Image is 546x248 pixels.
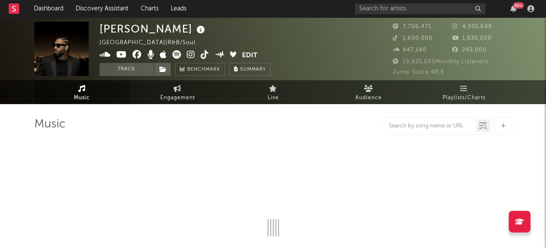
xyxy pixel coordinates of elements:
span: 447,140 [393,47,427,53]
input: Search by song name or URL [384,123,476,130]
input: Search for artists [355,3,485,14]
span: 1,830,000 [452,36,492,41]
a: Audience [321,80,417,104]
span: 245,000 [452,47,486,53]
a: Engagement [130,80,225,104]
button: Edit [242,50,258,61]
button: Track [99,63,154,76]
div: [GEOGRAPHIC_DATA] | R&B/Soul [99,38,205,48]
span: 7,706,471 [393,24,431,29]
span: Music [74,93,90,103]
div: 99 + [513,2,524,9]
span: 19,835,685 Monthly Listeners [393,59,488,65]
span: Playlists/Charts [443,93,486,103]
span: 1,600,000 [393,36,433,41]
span: Summary [240,67,266,72]
button: Summary [229,63,271,76]
a: Live [225,80,321,104]
span: Benchmark [187,65,220,75]
a: Benchmark [175,63,225,76]
span: Jump Score: 48.6 [393,69,444,75]
a: Playlists/Charts [417,80,512,104]
span: Live [268,93,279,103]
a: Music [34,80,130,104]
button: 99+ [510,5,516,12]
span: Engagement [160,93,195,103]
span: 4,901,649 [452,24,492,29]
span: Audience [355,93,382,103]
div: [PERSON_NAME] [99,22,207,36]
